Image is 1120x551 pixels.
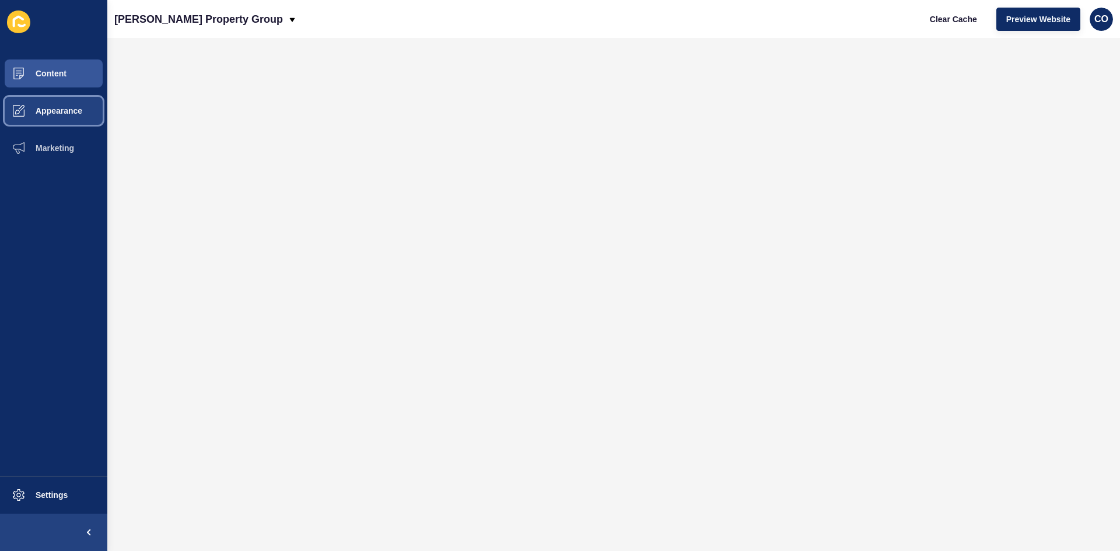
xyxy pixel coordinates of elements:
span: Preview Website [1006,13,1070,25]
button: Clear Cache [920,8,987,31]
span: Clear Cache [930,13,977,25]
span: CO [1094,13,1108,25]
p: [PERSON_NAME] Property Group [114,5,283,34]
button: Preview Website [996,8,1080,31]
